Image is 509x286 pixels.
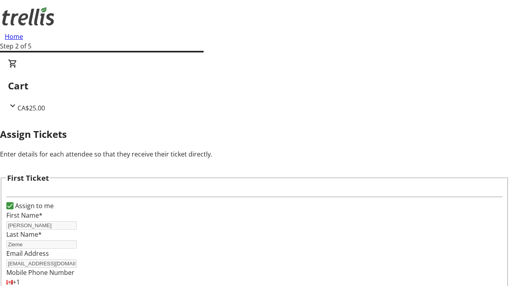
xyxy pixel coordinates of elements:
[17,104,45,112] span: CA$25.00
[7,172,49,184] h3: First Ticket
[6,211,43,220] label: First Name*
[6,230,42,239] label: Last Name*
[8,79,501,93] h2: Cart
[8,59,501,113] div: CartCA$25.00
[6,249,49,258] label: Email Address
[14,201,54,211] label: Assign to me
[6,268,74,277] label: Mobile Phone Number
